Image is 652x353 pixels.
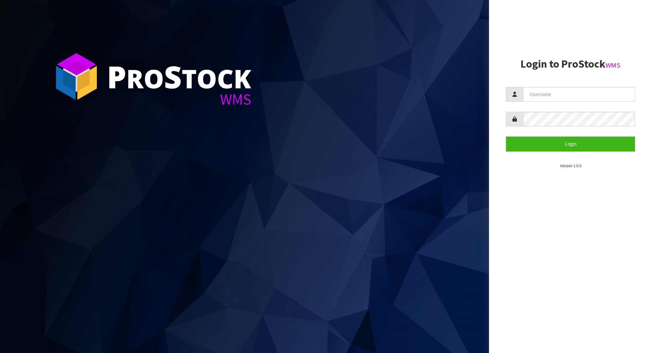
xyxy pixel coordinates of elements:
[523,87,635,102] input: Username
[107,61,251,92] div: ro tock
[605,61,620,70] small: WMS
[107,92,251,107] div: WMS
[107,56,126,97] span: P
[560,163,581,168] small: Version 1.0.0
[164,56,182,97] span: S
[506,137,635,151] button: Login
[506,58,635,70] h2: Login to ProStock
[51,51,102,102] img: ProStock Cube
